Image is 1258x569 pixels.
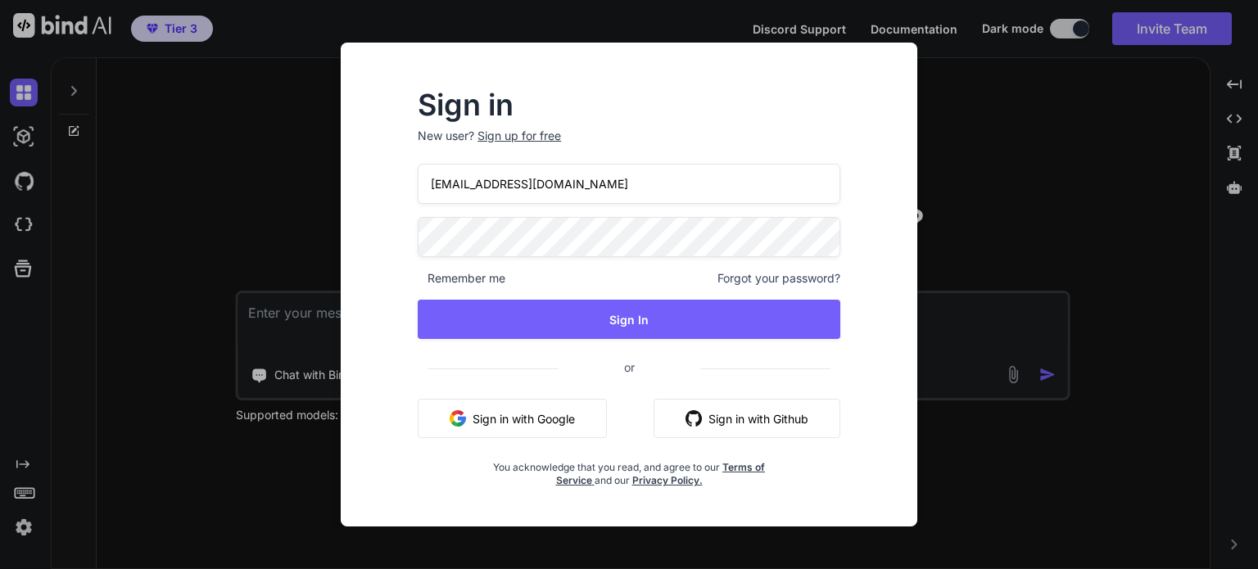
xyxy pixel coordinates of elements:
[477,128,561,144] div: Sign up for free
[632,474,703,486] a: Privacy Policy.
[418,300,840,339] button: Sign In
[717,270,840,287] span: Forgot your password?
[556,461,766,486] a: Terms of Service
[418,128,840,164] p: New user?
[418,164,840,204] input: Login or Email
[418,92,840,118] h2: Sign in
[450,410,466,427] img: google
[686,410,702,427] img: github
[418,399,607,438] button: Sign in with Google
[418,270,505,287] span: Remember me
[488,451,770,487] div: You acknowledge that you read, and agree to our and our
[654,399,840,438] button: Sign in with Github
[559,347,700,387] span: or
